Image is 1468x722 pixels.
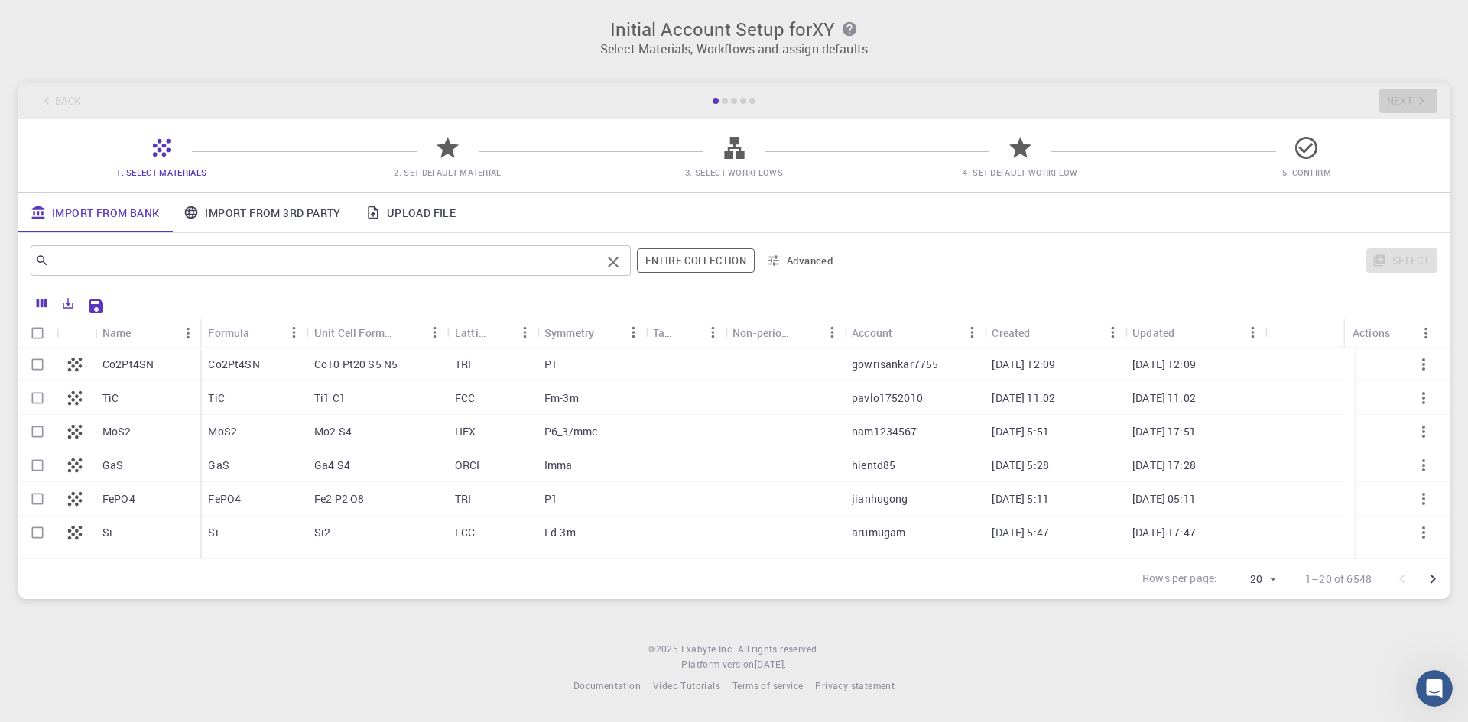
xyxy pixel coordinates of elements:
p: [DATE] 11:02 [992,390,1055,406]
div: Updated [1125,318,1265,348]
span: 2. Set Default Material [394,167,501,178]
button: Columns [29,291,55,316]
span: Video Tutorials [653,679,720,691]
p: [DATE] 17:44 [1132,558,1196,574]
p: Fd-3m [544,525,576,540]
p: Co2Pt4SN [208,357,259,372]
div: Tags [653,318,676,348]
p: Select Materials, Workflows and assign defaults [28,40,1440,58]
div: Non-periodic [725,318,844,348]
p: HEX [455,424,476,439]
div: Actions [1353,318,1390,348]
div: Lattice [455,318,488,348]
p: Si2 [314,525,330,540]
p: MoS2 [102,424,132,439]
p: Rows per page: [1142,571,1217,588]
button: Sort [1030,320,1054,345]
p: [DATE] 5:28 [992,458,1049,473]
button: Menu [960,320,984,345]
span: Filter throughout whole library including sets (folders) [637,248,755,273]
p: [DATE] 11:02 [1132,390,1196,406]
p: Si [208,525,218,540]
p: Ga4 S4 [314,458,350,473]
button: Menu [423,320,447,345]
p: Fd-3m [544,558,576,574]
button: Sort [1174,320,1199,345]
button: Clear [601,250,625,274]
p: FePO4 [102,491,135,507]
button: Entire collection [637,248,755,273]
p: P1 [544,491,557,507]
p: TRI [455,491,471,507]
button: Menu [512,320,537,345]
div: Formula [200,318,306,348]
p: [DATE] 12:09 [1132,357,1196,372]
p: Fm-3m [544,390,579,406]
p: Si [208,558,218,574]
a: Terms of service [732,678,803,694]
button: Menu [621,320,645,345]
p: jianhugong [852,491,908,507]
div: Created [992,318,1030,348]
div: Account [852,318,892,348]
span: Privacy statement [815,679,895,691]
button: Sort [398,320,423,345]
p: FCC [455,558,475,574]
a: Upload File [353,193,468,232]
div: Non-periodic [732,318,795,348]
p: hientd85 [852,458,895,473]
p: GaS [208,458,229,473]
p: ORCI [455,458,480,473]
div: Updated [1132,318,1174,348]
div: Tags [645,318,725,348]
button: Sort [676,320,700,345]
span: Platform version [681,657,754,672]
button: Menu [820,320,844,345]
p: FCC [455,390,475,406]
div: Formula [208,318,249,348]
span: [DATE] . [755,658,787,670]
p: Co2Pt4SN [102,357,154,372]
button: Sort [892,320,917,345]
button: Sort [132,321,156,345]
button: Sort [250,320,274,345]
button: Export [55,291,81,316]
div: Account [844,318,984,348]
div: Unit Cell Formula [307,318,447,348]
p: nam1234567 [852,424,917,439]
a: Exabyte Inc. [681,642,735,657]
p: gowrisankar7755 [852,357,938,372]
p: MoS2 [208,424,237,439]
span: 1. Select Materials [116,167,206,178]
p: arumugam [852,525,905,540]
p: [DATE] 5:47 [992,525,1049,540]
div: 20 [1223,568,1281,591]
button: Menu [1241,320,1265,345]
span: 4. Set Default Workflow [963,167,1077,178]
div: Symmetry [537,318,645,348]
a: Privacy statement [815,678,895,694]
span: Exabyte Inc. [681,643,735,655]
a: Video Tutorials [653,678,720,694]
button: Advanced [761,248,840,273]
p: Mo2 S4 [314,424,352,439]
p: 1–20 of 6548 [1305,571,1372,587]
p: Si [102,525,112,540]
p: Imma [544,458,573,473]
p: [DATE] 5:11 [992,491,1049,507]
p: Si2 [314,558,330,574]
p: [DATE] 17:51 [1132,424,1196,439]
div: Symmetry [544,318,594,348]
button: Sort [488,320,512,345]
p: [DATE] 05:11 [1132,491,1196,507]
span: Terms of service [732,679,803,691]
button: Menu [1414,321,1438,345]
p: pavlo1752010 [852,390,923,406]
p: arumugam [852,558,905,574]
button: Menu [176,321,200,345]
iframe: Intercom live chat [1416,670,1453,707]
button: Menu [1100,320,1125,345]
button: Save Explorer Settings [81,291,112,322]
p: Fe2 P2 O8 [314,491,364,507]
p: TRI [455,357,471,372]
